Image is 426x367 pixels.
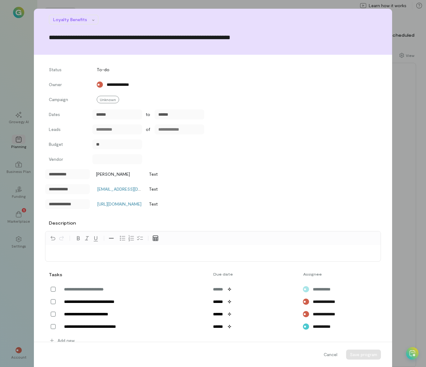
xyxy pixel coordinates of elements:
[58,337,75,344] span: Add new
[49,111,86,118] label: Dates
[49,156,86,164] label: Vendor
[49,67,86,75] label: Status
[146,126,150,132] span: of
[49,272,61,278] div: Tasks
[49,96,86,105] label: Campaign
[346,350,381,360] button: Save program
[350,352,377,357] span: Save program
[210,272,299,276] div: Due date
[49,81,86,90] label: Owner
[49,220,76,226] label: Description
[97,201,141,207] a: [URL][DOMAIN_NAME]
[324,351,337,358] span: Cancel
[146,111,150,118] span: to
[299,272,359,276] div: Assignee
[49,141,86,149] label: Budget
[49,126,86,134] label: Leads
[93,171,130,177] div: [PERSON_NAME]
[45,245,381,261] div: editable markdown
[97,186,168,192] a: [EMAIL_ADDRESS][DOMAIN_NAME]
